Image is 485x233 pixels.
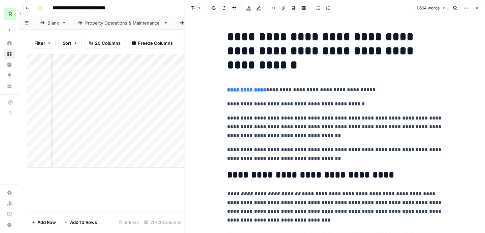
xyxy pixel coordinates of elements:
button: Freeze Columns [128,38,177,48]
span: 1,664 words [417,5,440,11]
span: Sort [63,40,71,46]
a: Home [4,38,15,48]
span: Freeze Columns [138,40,173,46]
a: Usage [4,198,15,209]
button: 1,664 words [414,4,449,12]
a: Opportunities [4,70,15,81]
button: Add 10 Rows [60,217,101,228]
span: Filter [34,40,45,46]
a: Your Data [4,81,15,92]
a: Learning Hub [4,209,15,220]
div: Property Operations & Maintenance [85,20,161,26]
button: Add Row [27,217,60,228]
button: 20 Columns [85,38,125,48]
span: R [8,10,12,18]
a: Property Operations & Maintenance [72,16,174,30]
a: Insights [4,59,15,70]
button: Filter [30,38,56,48]
button: Help + Support [4,220,15,230]
div: 8 Rows [116,217,141,228]
a: Browse [4,48,15,59]
button: Sort [58,38,82,48]
span: Add Row [37,219,56,226]
a: Blank [34,16,72,30]
span: 20 Columns [95,40,121,46]
span: Add 10 Rows [70,219,97,226]
a: Settings [4,187,15,198]
a: Lease & Tenant Management [174,16,261,30]
div: 20/20 Columns [141,217,184,228]
button: Workspace: Re-Leased [4,5,15,22]
div: Blank [47,20,59,26]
